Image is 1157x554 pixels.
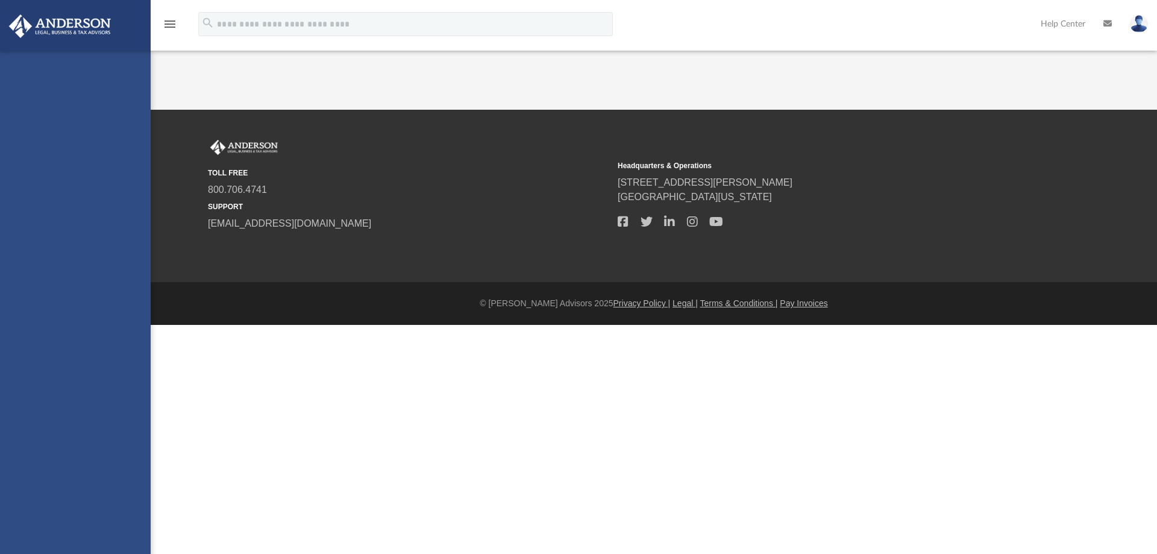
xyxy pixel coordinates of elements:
a: Privacy Policy | [613,298,671,308]
a: Legal | [673,298,698,308]
a: [GEOGRAPHIC_DATA][US_STATE] [618,192,772,202]
i: search [201,16,215,30]
a: [STREET_ADDRESS][PERSON_NAME] [618,177,792,187]
img: Anderson Advisors Platinum Portal [208,140,280,156]
a: Pay Invoices [780,298,827,308]
img: Anderson Advisors Platinum Portal [5,14,114,38]
small: SUPPORT [208,201,609,212]
a: Terms & Conditions | [700,298,778,308]
div: © [PERSON_NAME] Advisors 2025 [151,297,1157,310]
img: User Pic [1130,15,1148,33]
i: menu [163,17,177,31]
a: menu [163,23,177,31]
small: TOLL FREE [208,168,609,178]
small: Headquarters & Operations [618,160,1019,171]
a: [EMAIL_ADDRESS][DOMAIN_NAME] [208,218,371,228]
a: 800.706.4741 [208,184,267,195]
